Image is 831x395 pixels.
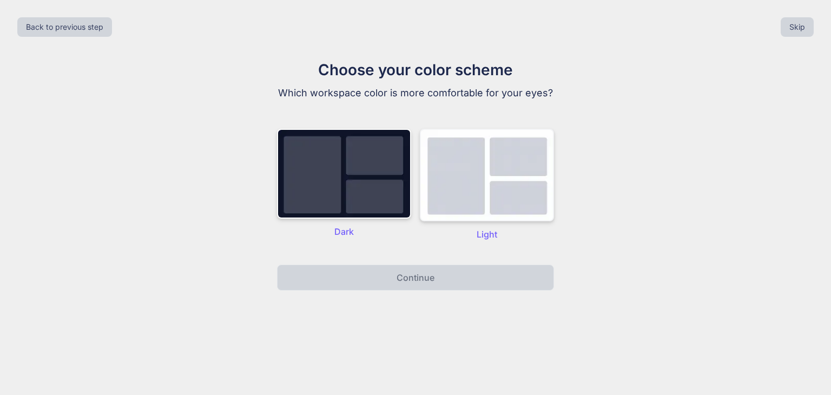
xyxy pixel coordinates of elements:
[277,265,554,291] button: Continue
[277,129,411,219] img: dark
[781,17,814,37] button: Skip
[17,17,112,37] button: Back to previous step
[234,58,597,81] h1: Choose your color scheme
[420,129,554,221] img: dark
[397,271,434,284] p: Continue
[420,228,554,241] p: Light
[277,225,411,238] p: Dark
[234,85,597,101] p: Which workspace color is more comfortable for your eyes?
